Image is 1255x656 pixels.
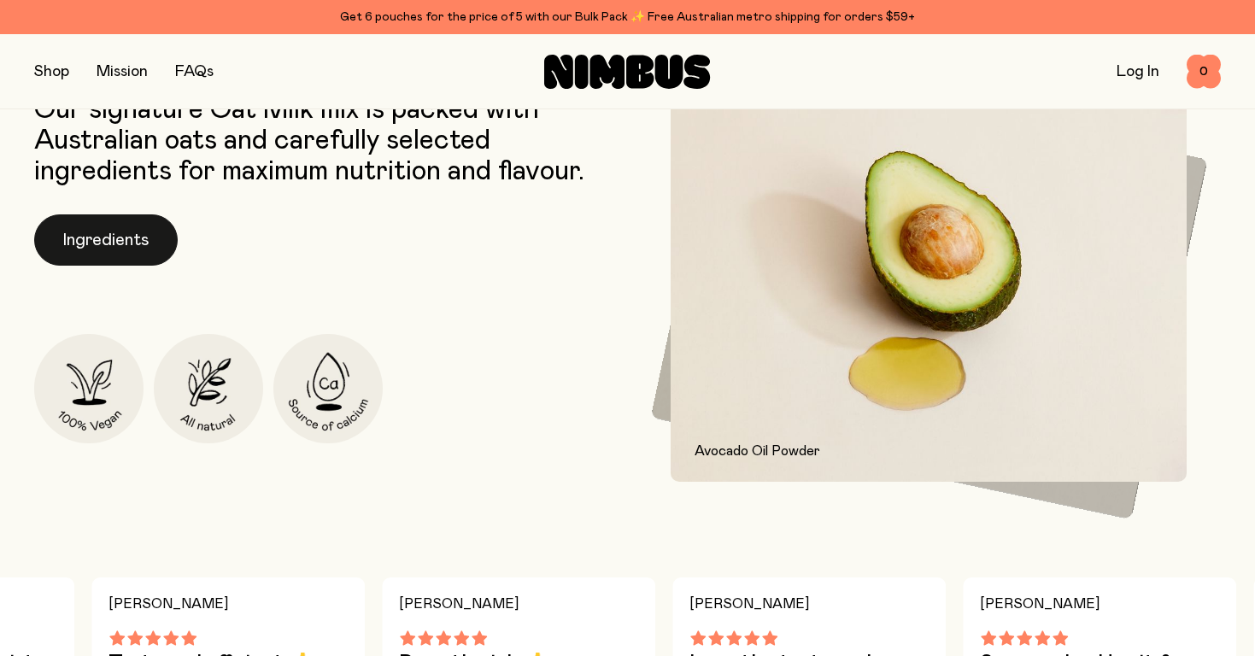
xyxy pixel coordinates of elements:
a: Mission [97,64,148,79]
a: Log In [1117,64,1159,79]
h4: [PERSON_NAME] [689,591,929,617]
h4: [PERSON_NAME] [399,591,638,617]
p: Our signature Oat Milk mix is packed with Australian oats and carefully selected ingredients for ... [34,95,619,187]
img: Avocado and avocado oil [671,95,1188,482]
button: Ingredients [34,214,178,266]
div: Get 6 pouches for the price of 5 with our Bulk Pack ✨ Free Australian metro shipping for orders $59+ [34,7,1221,27]
a: FAQs [175,64,214,79]
p: Avocado Oil Powder [695,441,1164,461]
h4: [PERSON_NAME] [980,591,1219,617]
button: 0 [1187,55,1221,89]
h4: [PERSON_NAME] [108,591,348,617]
